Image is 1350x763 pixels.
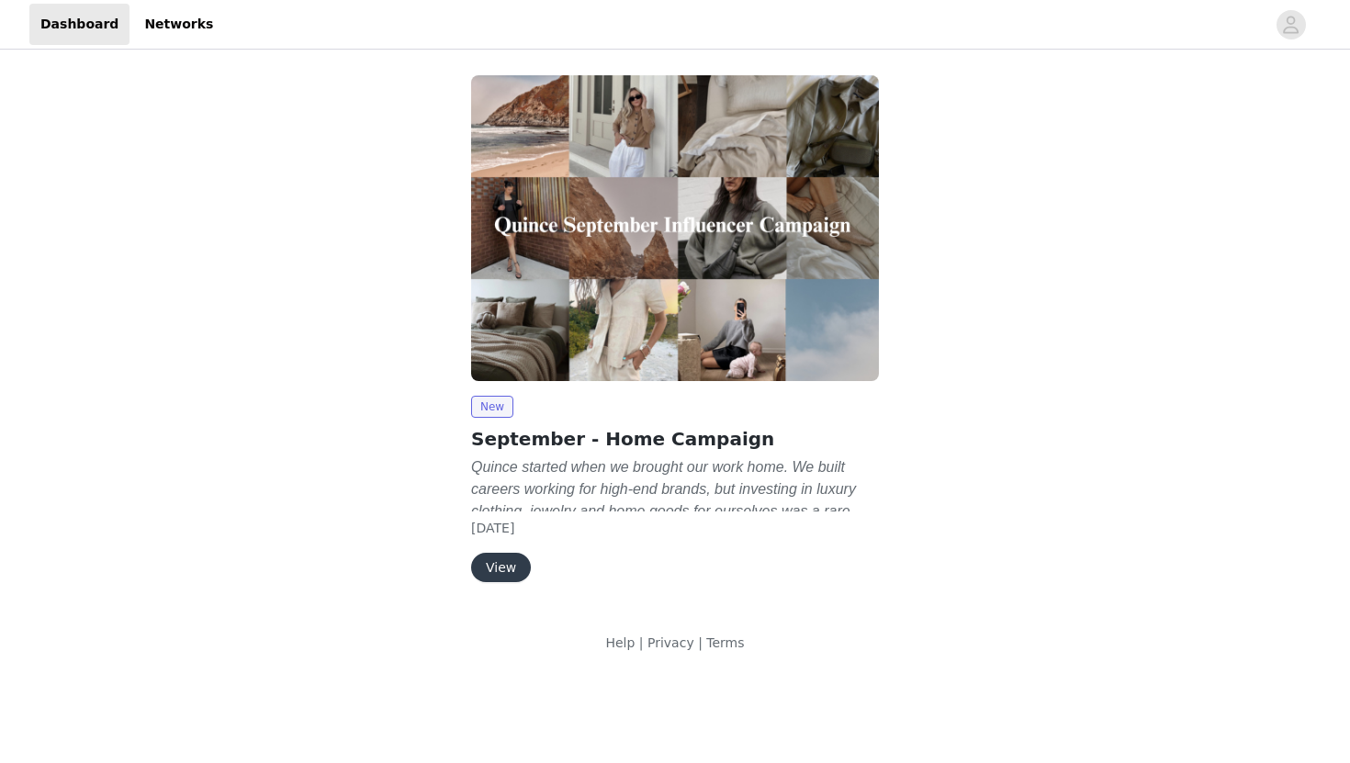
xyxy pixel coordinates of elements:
span: | [698,635,703,650]
a: Networks [133,4,224,45]
h2: September - Home Campaign [471,425,879,453]
div: avatar [1282,10,1299,39]
span: [DATE] [471,521,514,535]
a: Terms [706,635,744,650]
a: Dashboard [29,4,129,45]
span: New [471,396,513,418]
span: | [639,635,644,650]
img: Quince [471,75,879,381]
a: Help [605,635,635,650]
em: Quince started when we brought our work home. We built careers working for high-end brands, but i... [471,459,862,585]
a: View [471,561,531,575]
a: Privacy [647,635,694,650]
button: View [471,553,531,582]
